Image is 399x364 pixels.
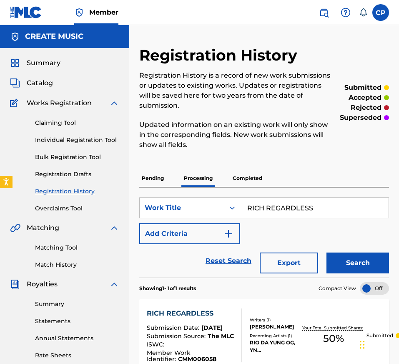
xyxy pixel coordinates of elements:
div: RICH REGARDLESS [147,308,235,318]
span: Matching [27,223,59,233]
a: SummarySummary [10,58,60,68]
h5: CREATE MUSIC [25,32,83,41]
img: help [341,8,351,18]
p: rejected [351,103,381,113]
a: Matching Tool [35,243,119,252]
p: Pending [139,169,166,187]
img: 9d2ae6d4665cec9f34b9.svg [223,229,233,239]
span: Member [89,8,118,17]
img: Royalties [10,279,20,289]
p: superseded [340,113,381,123]
iframe: Resource Center [376,237,399,304]
img: Accounts [10,32,20,42]
p: Completed [230,169,265,187]
span: ISWC : [147,341,166,348]
img: expand [109,223,119,233]
a: Individual Registration Tool [35,136,119,144]
p: submitted [344,83,381,93]
a: Match History [35,260,119,269]
div: User Menu [372,4,389,21]
p: Registration History is a record of new work submissions or updates to existing works. Updates or... [139,71,331,111]
h2: Registration History [139,46,301,65]
a: Registration Drafts [35,170,119,179]
a: Overclaims Tool [35,204,119,213]
span: Member Work Identifier : [147,349,191,363]
a: Claiming Tool [35,119,119,127]
span: Submission Date : [147,324,201,331]
img: expand [109,279,119,289]
img: Catalog [10,78,20,88]
p: Processing [181,169,215,187]
button: Export [260,253,318,273]
form: Search Form [139,197,389,278]
span: Compact View [319,285,356,292]
div: [PERSON_NAME] [250,323,301,331]
img: search [319,8,329,18]
img: MLC Logo [10,6,42,18]
div: Notifications [359,8,367,17]
p: accepted [349,93,381,103]
button: Add Criteria [139,223,240,244]
img: Top Rightsholder [74,8,84,18]
span: [DATE] [201,324,223,331]
img: Works Registration [10,98,21,108]
iframe: Chat Widget [357,324,399,364]
div: Recording Artists ( 1 ) [250,333,301,339]
div: RIO DA YUNG OG, YN [PERSON_NAME] [250,339,301,354]
div: Help [337,4,354,21]
span: Catalog [27,78,53,88]
span: Summary [27,58,60,68]
button: Search [326,253,389,273]
span: Submission Source : [147,332,208,340]
a: Public Search [316,4,332,21]
a: Rate Sheets [35,351,119,360]
p: Your Total Submitted Shares: [302,325,365,331]
span: Works Registration [27,98,92,108]
p: Updated information on an existing work will only show in the corresponding fields. New work subm... [139,120,331,150]
span: 50 % [323,331,344,346]
div: Drag [360,332,365,357]
a: Reset Search [201,252,256,270]
span: The MLC [208,332,234,340]
a: Registration History [35,187,119,196]
div: Work Title [145,203,220,213]
span: CMM006058 [178,355,216,363]
a: CatalogCatalog [10,78,53,88]
a: Annual Statements [35,334,119,343]
a: Summary [35,300,119,308]
img: expand [109,98,119,108]
a: Bulk Registration Tool [35,153,119,162]
div: Writers ( 1 ) [250,317,301,323]
img: Summary [10,58,20,68]
span: Royalties [27,279,58,289]
p: Showing 1 - 1 of 1 results [139,285,196,292]
img: Matching [10,223,20,233]
a: Statements [35,317,119,326]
